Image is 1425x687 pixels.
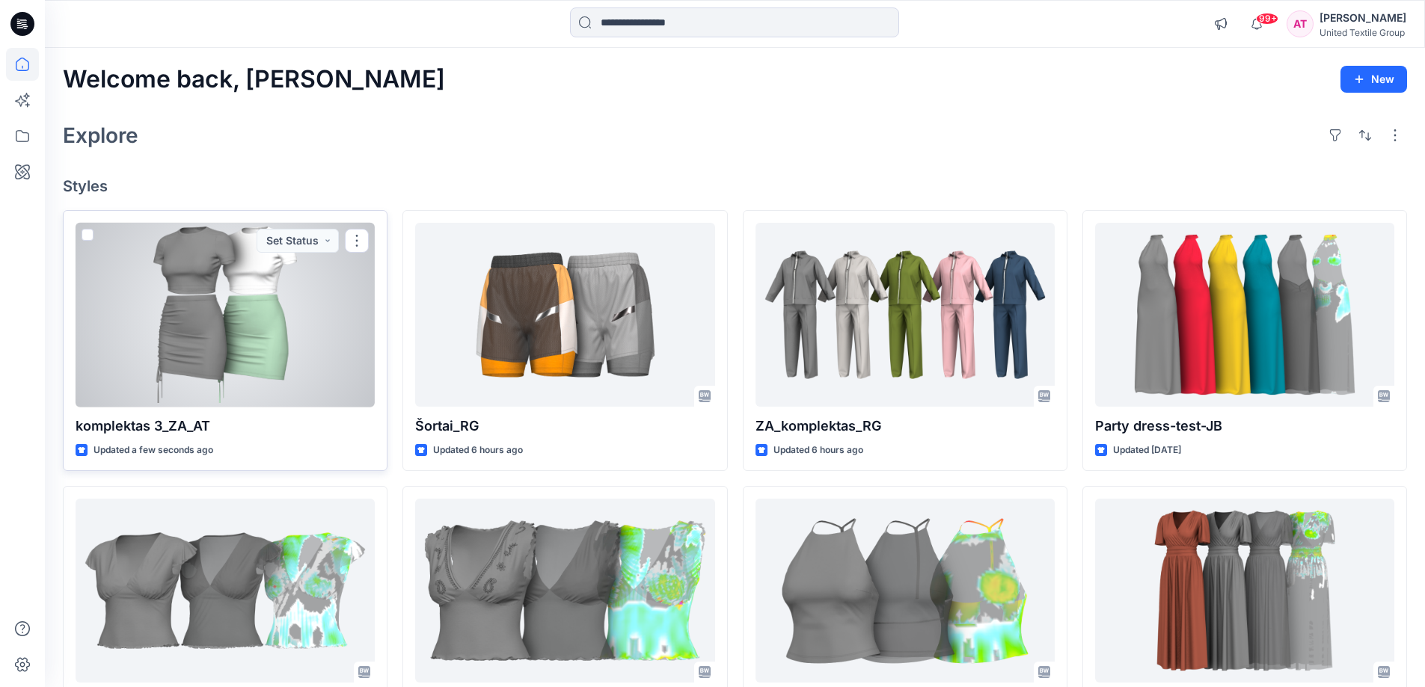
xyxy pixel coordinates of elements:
p: Updated [DATE] [1113,443,1181,458]
p: Updated 6 hours ago [433,443,523,458]
a: 120427 ZPL DEV KM [1095,499,1394,683]
a: Party dress-test-JB [1095,223,1394,407]
a: 120365_ZPL_PRO_AT [76,499,375,683]
h2: Welcome back, [PERSON_NAME] [63,66,445,93]
p: ZA_komplektas_RG [756,416,1055,437]
a: Šortai_RG [415,223,714,407]
p: Šortai_RG [415,416,714,437]
h4: Styles [63,177,1407,195]
p: Updated a few seconds ago [94,443,213,458]
a: ZA_komplektas_RG [756,223,1055,407]
a: komplektas 3_ZA_AT [76,223,375,407]
a: 120345_ZPL_DEV_AT [756,499,1055,683]
div: [PERSON_NAME] [1320,9,1406,27]
p: Party dress-test-JB [1095,416,1394,437]
span: 99+ [1256,13,1278,25]
p: Updated 6 hours ago [773,443,863,458]
div: AT [1287,10,1314,37]
div: United Textile Group [1320,27,1406,38]
h2: Explore [63,123,138,147]
p: komplektas 3_ZA_AT [76,416,375,437]
a: 120365 [415,499,714,683]
button: New [1340,66,1407,93]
